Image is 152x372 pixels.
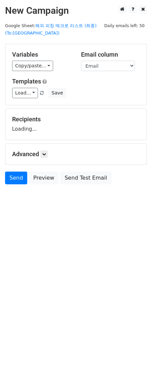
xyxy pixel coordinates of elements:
[12,51,71,58] h5: Variables
[5,23,97,36] a: 해외 피칭 메크로 리스트 (최종) (To:[GEOGRAPHIC_DATA])
[12,116,140,133] div: Loading...
[5,172,27,184] a: Send
[12,78,41,85] a: Templates
[5,5,147,16] h2: New Campaign
[5,23,97,36] small: Google Sheet:
[12,150,140,158] h5: Advanced
[12,61,53,71] a: Copy/paste...
[60,172,111,184] a: Send Test Email
[29,172,59,184] a: Preview
[102,23,147,28] a: Daily emails left: 50
[12,88,38,98] a: Load...
[81,51,140,58] h5: Email column
[102,22,147,29] span: Daily emails left: 50
[48,88,66,98] button: Save
[12,116,140,123] h5: Recipients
